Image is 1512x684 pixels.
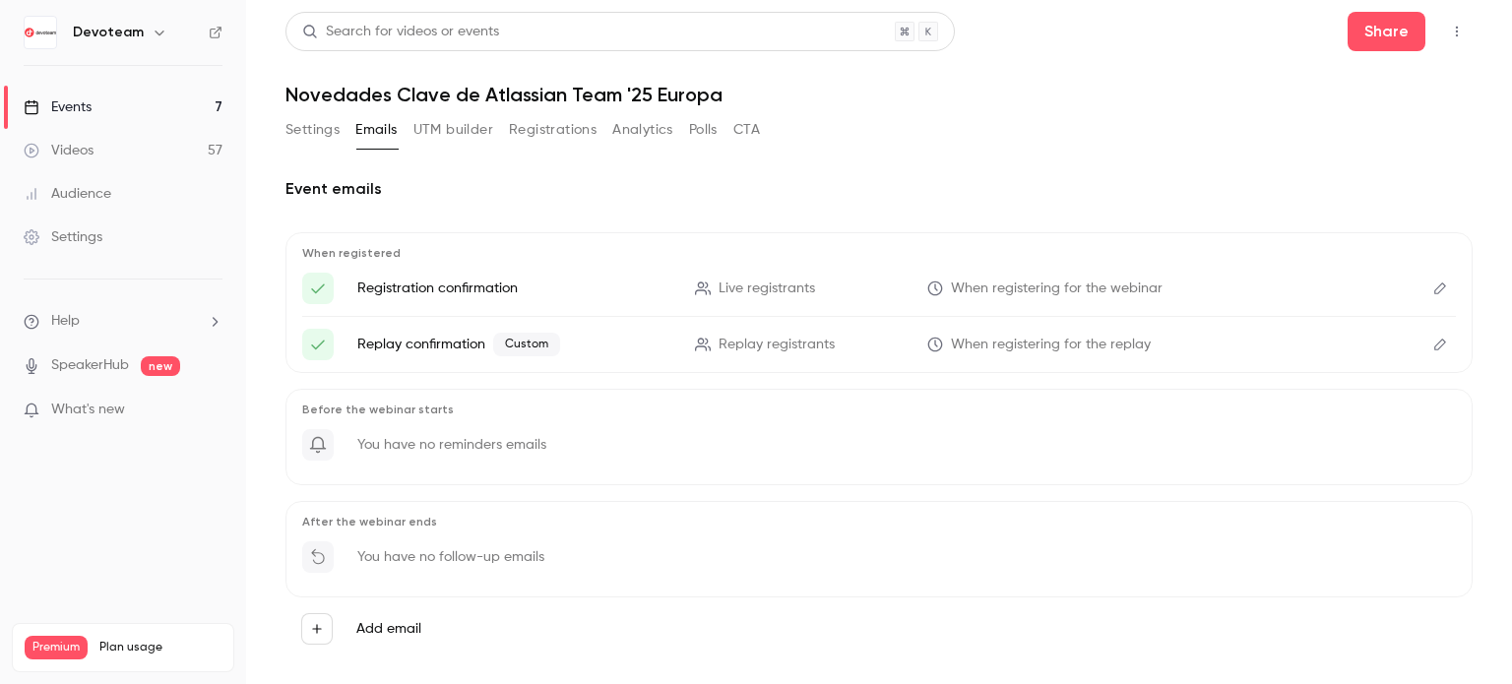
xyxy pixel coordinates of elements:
button: Edit [1424,329,1456,360]
div: Videos [24,141,94,160]
button: Settings [285,114,340,146]
div: Settings [24,227,102,247]
button: Emails [355,114,397,146]
div: Events [24,97,92,117]
span: Live registrants [719,279,815,299]
button: Share [1348,12,1425,51]
span: When registering for the replay [951,335,1151,355]
span: When registering for the webinar [951,279,1163,299]
p: Replay confirmation [357,333,671,356]
p: Before the webinar starts [302,402,1456,417]
h6: Devoteam [73,23,144,42]
span: new [141,356,180,376]
span: Help [51,311,80,332]
li: Gracias por inscribirte-&nbsp;📢 Webinar Exclusivo: Novedades de Atlassian Team '25 Europa con Dev... [302,273,1456,304]
li: help-dropdown-opener [24,311,222,332]
button: UTM builder [413,114,493,146]
span: Custom [493,333,560,356]
p: After the webinar ends [302,514,1456,529]
div: Search for videos or events [302,22,499,42]
span: Replay registrants [719,335,835,355]
span: What's new [51,400,125,420]
button: Analytics [612,114,673,146]
label: Add email [356,619,421,639]
button: Registrations [509,114,597,146]
button: Edit [1424,273,1456,304]
h2: Event emails [285,177,1473,201]
div: Audience [24,184,111,204]
p: Registration confirmation [357,279,671,298]
img: Devoteam [25,17,56,48]
li: Gracias por su interés en nuestro seminario web.- {{ event_name }}! [302,329,1456,360]
p: You have no reminders emails [357,435,546,455]
a: SpeakerHub [51,355,129,376]
p: When registered [302,245,1456,261]
button: CTA [733,114,760,146]
p: You have no follow-up emails [357,547,544,567]
button: Polls [689,114,718,146]
h1: Novedades Clave de Atlassian Team '25 Europa [285,83,1473,106]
